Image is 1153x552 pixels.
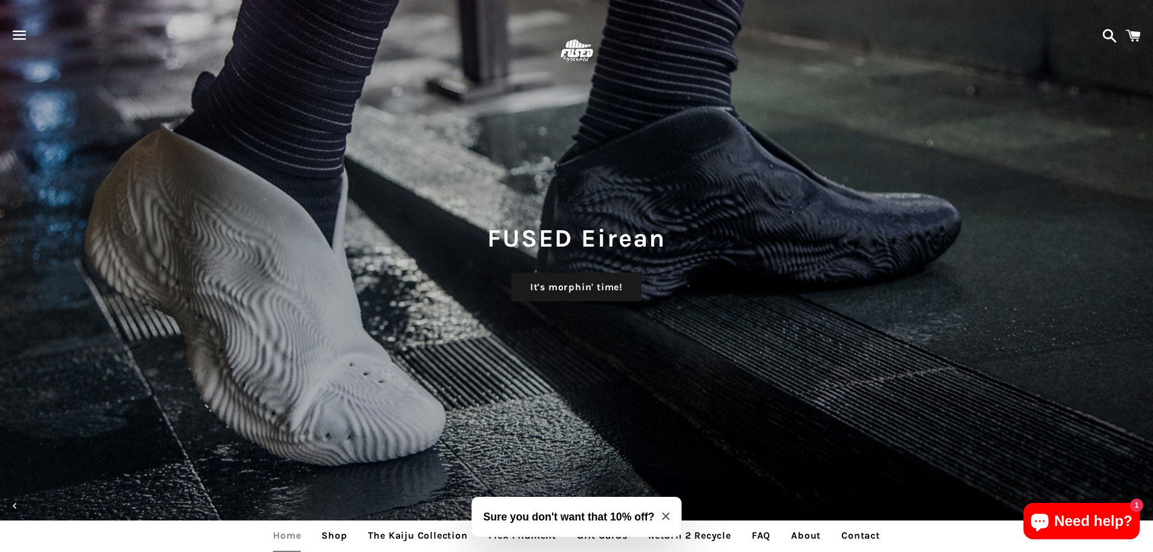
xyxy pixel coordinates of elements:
a: Shop [312,520,356,551]
a: About [782,520,830,551]
inbox-online-store-chat: Shopify online store chat [1020,503,1143,542]
a: It's morphin' time! [511,273,642,302]
a: Return 2 Recycle [639,520,740,551]
a: Home [264,520,310,551]
a: FAQ [743,520,780,551]
a: The Kaiju Collection [359,520,477,551]
button: Next slide [1125,493,1151,519]
img: FUSEDfootwear [557,32,596,71]
button: Pause slideshow [591,493,618,519]
h1: FUSED Eirean [12,221,1141,256]
button: Previous slide [2,493,28,519]
a: Contact [832,520,889,551]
